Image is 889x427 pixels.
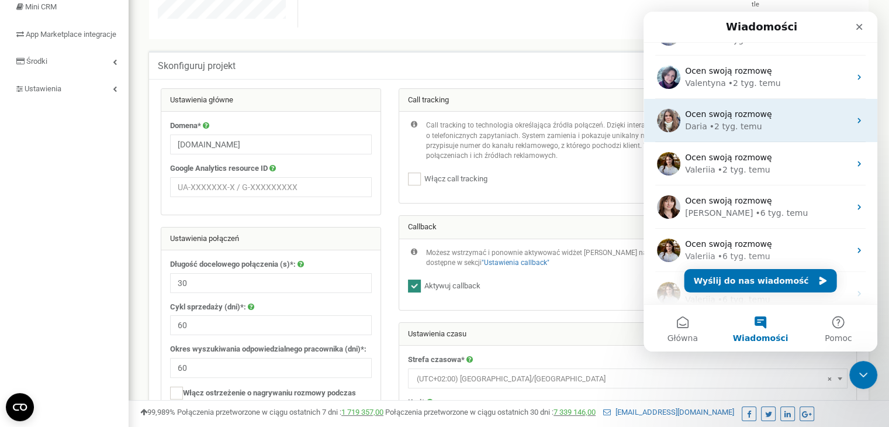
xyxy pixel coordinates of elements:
[554,408,596,416] a: 7 339 146,00
[421,281,480,292] label: Aktywuj callback
[644,12,877,352] iframe: Intercom live chat
[170,344,366,355] label: Okres wyszukiwania odpowiedzialnego pracownika (dni)*:
[341,408,383,416] a: 1 719 357,00
[25,2,57,11] span: Mini CRM
[412,371,843,387] span: (UTC+02:00) Europe/Warsaw
[26,57,47,66] span: Środki
[426,120,848,161] p: Call tracking to technologia określająca źródła połączeń. Dzięki interakcji z systemami analityki...
[170,302,246,313] label: Cykl sprzedaży (dni)*:
[399,216,856,239] div: Callback
[170,135,372,154] input: example.com
[849,361,877,389] iframe: Intercom live chat
[158,61,236,71] h5: Skonfiguruj projekt
[408,354,465,366] label: Strefa czasowa*
[170,387,372,411] label: Włącz ostrzeżenie o nagrywaniu rozmowy podczas tworzenia przekierowania
[482,259,549,267] a: "Ustawienia callback"
[426,248,848,268] p: Możesz wstrzymać i ponownie aktywować widżet [PERSON_NAME] na swojej stronie. Wszystkie możliwe u...
[26,30,116,39] span: App Marketplace integracje
[170,120,201,132] label: Domena*
[6,393,34,421] button: Open CMP widget
[177,408,383,416] span: Połączenia przetworzone w ciągu ostatnich 7 dni :
[603,408,734,416] a: [EMAIL_ADDRESS][DOMAIN_NAME]
[399,323,856,346] div: Ustawienia czasu
[828,371,832,387] span: ×
[161,89,380,112] div: Ustawienia główne
[408,397,425,408] label: Kraj*
[161,228,380,251] div: Ustawienia połączeń
[399,89,856,112] div: Call tracking
[170,177,372,197] input: UA-XXXXXXX-X / G-XXXXXXXXX
[421,174,487,185] label: Włącz call tracking
[170,163,268,174] label: Google Analytics resource ID
[170,259,296,270] label: Długość docelowego połączenia (s)*:
[385,408,596,416] span: Połączenia przetworzone w ciągu ostatnich 30 dni :
[25,84,61,93] span: Ustawienia
[140,408,175,416] span: 99,989%
[408,369,848,388] span: (UTC+02:00) Europe/Warsaw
